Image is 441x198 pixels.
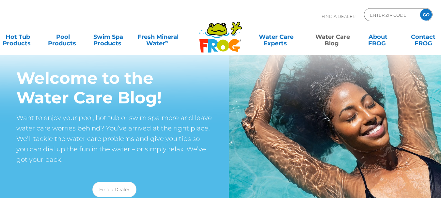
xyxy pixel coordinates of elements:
p: Find A Dealer [322,8,355,24]
a: Water CareBlog [315,30,350,43]
input: GO [420,9,432,21]
a: Find a Dealer [92,182,136,197]
p: Want to enjoy your pool, hot tub or swim spa more and leave water care worries behind? You’ve arr... [16,113,213,165]
a: Water CareExperts [247,30,305,43]
a: AboutFROG [360,30,396,43]
a: Swim SpaProducts [91,30,126,43]
sup: ∞ [165,39,168,44]
a: ContactFROG [406,30,441,43]
img: Frog Products Logo [196,13,246,53]
a: Fresh MineralWater∞ [136,30,180,43]
a: PoolProducts [45,30,81,43]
